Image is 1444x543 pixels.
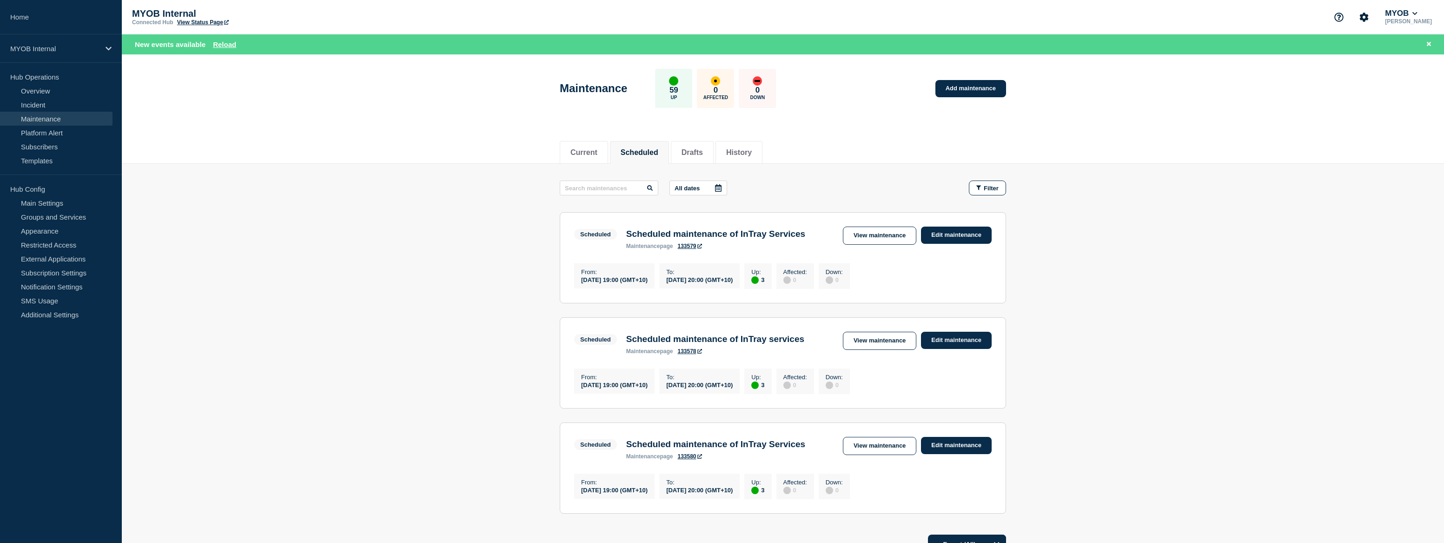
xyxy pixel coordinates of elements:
div: 0 [826,381,843,389]
div: disabled [826,487,833,494]
p: Up : [751,479,764,486]
h3: Scheduled maintenance of InTray Services [626,439,805,449]
div: Scheduled [580,441,611,448]
p: page [626,348,673,355]
div: Scheduled [580,231,611,238]
button: History [726,148,752,157]
p: To : [666,374,733,381]
div: 0 [783,275,807,284]
div: [DATE] 19:00 (GMT+10) [581,381,648,389]
a: Edit maintenance [921,227,992,244]
button: MYOB [1383,9,1419,18]
div: 0 [826,486,843,494]
a: 133580 [677,453,702,460]
div: up [751,487,759,494]
p: To : [666,479,733,486]
p: Down : [826,268,843,275]
button: Scheduled [621,148,658,157]
p: 59 [669,86,678,95]
div: affected [711,76,720,86]
button: Reload [213,40,236,48]
p: MYOB Internal [132,8,318,19]
a: Edit maintenance [921,437,992,454]
div: [DATE] 20:00 (GMT+10) [666,275,733,283]
span: New events available [135,40,205,48]
p: [PERSON_NAME] [1383,18,1434,25]
h3: Scheduled maintenance of InTray Services [626,229,805,239]
p: All dates [675,185,700,192]
div: [DATE] 20:00 (GMT+10) [666,486,733,494]
p: MYOB Internal [10,45,99,53]
h3: Scheduled maintenance of InTray services [626,334,804,344]
p: Affected : [783,374,807,381]
p: Affected : [783,268,807,275]
button: Account settings [1354,7,1374,27]
p: Affected : [783,479,807,486]
div: up [751,382,759,389]
input: Search maintenances [560,181,658,195]
button: Drafts [682,148,703,157]
p: Down : [826,374,843,381]
p: Up : [751,268,764,275]
p: Up : [751,374,764,381]
span: maintenance [626,243,660,249]
div: 0 [783,381,807,389]
div: 3 [751,275,764,284]
h1: Maintenance [560,82,627,95]
p: From : [581,268,648,275]
a: 133579 [677,243,702,249]
p: From : [581,374,648,381]
div: [DATE] 19:00 (GMT+10) [581,486,648,494]
p: page [626,453,673,460]
a: View maintenance [843,227,916,245]
span: Filter [984,185,999,192]
div: disabled [783,382,791,389]
p: From : [581,479,648,486]
a: Edit maintenance [921,332,992,349]
p: Up [670,95,677,100]
div: disabled [826,276,833,284]
p: page [626,243,673,249]
div: 3 [751,381,764,389]
div: down [753,76,762,86]
a: View maintenance [843,332,916,350]
div: disabled [826,382,833,389]
a: Add maintenance [935,80,1006,97]
div: up [669,76,678,86]
button: Filter [969,181,1006,195]
p: 0 [755,86,760,95]
div: 0 [826,275,843,284]
div: up [751,276,759,284]
a: View Status Page [177,19,229,26]
a: 133578 [677,348,702,355]
div: disabled [783,487,791,494]
div: Scheduled [580,336,611,343]
p: Connected Hub [132,19,173,26]
p: Down : [826,479,843,486]
div: [DATE] 19:00 (GMT+10) [581,275,648,283]
div: 0 [783,486,807,494]
span: maintenance [626,348,660,355]
p: Affected [703,95,728,100]
div: disabled [783,276,791,284]
a: View maintenance [843,437,916,455]
div: 3 [751,486,764,494]
p: To : [666,268,733,275]
button: Current [570,148,597,157]
span: maintenance [626,453,660,460]
button: All dates [669,181,727,195]
div: [DATE] 20:00 (GMT+10) [666,381,733,389]
p: 0 [714,86,718,95]
button: Support [1329,7,1349,27]
p: Down [750,95,765,100]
